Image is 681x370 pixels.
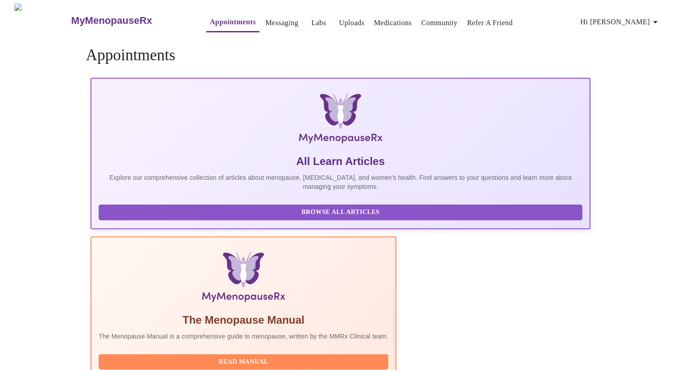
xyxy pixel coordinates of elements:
[71,15,152,27] h3: MyMenopauseRx
[311,17,326,29] a: Labs
[99,154,582,169] h5: All Learn Articles
[463,14,517,32] button: Refer a Friend
[304,14,333,32] button: Labs
[467,17,513,29] a: Refer a Friend
[99,173,582,191] p: Explore our comprehensive collection of articles about menopause, [MEDICAL_DATA], and women's hea...
[99,208,585,215] a: Browse All Articles
[86,46,595,64] h4: Appointments
[265,17,298,29] a: Messaging
[14,4,70,37] img: MyMenopauseRx Logo
[206,13,259,32] button: Appointments
[99,332,389,341] p: The Menopause Manual is a comprehensive guide to menopause, written by the MMRx Clinical team.
[108,357,380,368] span: Read Manual
[70,5,188,36] a: MyMenopauseRx
[210,16,256,28] a: Appointments
[418,14,461,32] button: Community
[370,14,415,32] button: Medications
[145,252,342,306] img: Menopause Manual
[577,13,664,31] button: Hi [PERSON_NAME]
[99,313,389,327] h5: The Menopause Manual
[339,17,365,29] a: Uploads
[581,16,661,28] span: Hi [PERSON_NAME]
[99,357,391,365] a: Read Manual
[262,14,302,32] button: Messaging
[374,17,412,29] a: Medications
[174,93,508,147] img: MyMenopauseRx Logo
[99,354,389,370] button: Read Manual
[336,14,368,32] button: Uploads
[99,205,582,220] button: Browse All Articles
[108,207,573,218] span: Browse All Articles
[421,17,458,29] a: Community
